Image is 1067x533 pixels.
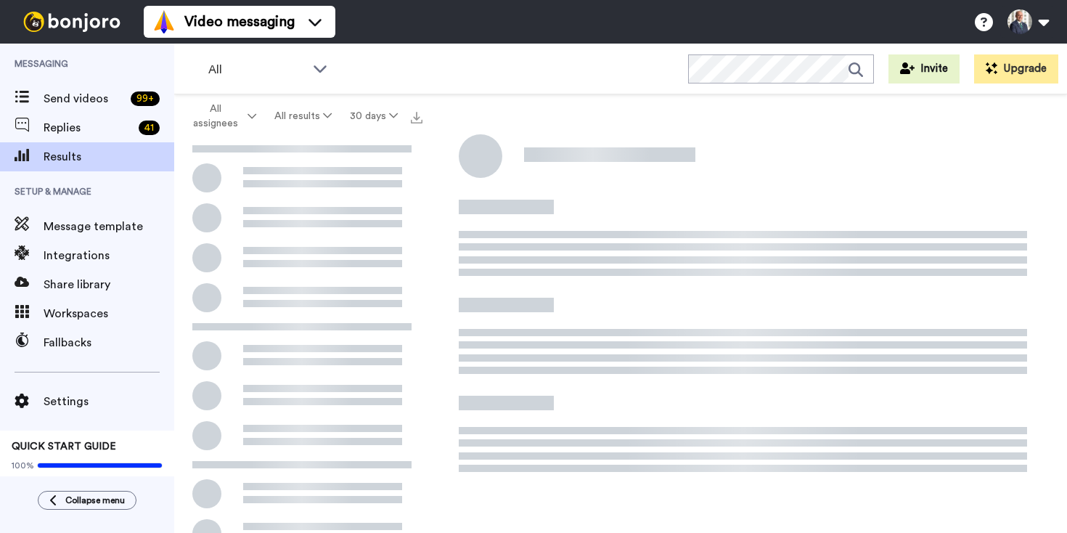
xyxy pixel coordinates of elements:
[44,276,174,293] span: Share library
[177,96,266,137] button: All assignees
[152,10,176,33] img: vm-color.svg
[406,105,427,127] button: Export all results that match these filters now.
[184,12,295,32] span: Video messaging
[411,112,422,123] img: export.svg
[44,305,174,322] span: Workspaces
[139,121,160,135] div: 41
[44,247,174,264] span: Integrations
[44,218,174,235] span: Message template
[44,148,174,166] span: Results
[131,91,160,106] div: 99 +
[17,12,126,32] img: bj-logo-header-white.svg
[208,61,306,78] span: All
[44,90,125,107] span: Send videos
[44,119,133,137] span: Replies
[186,102,245,131] span: All assignees
[340,103,406,129] button: 30 days
[12,442,116,452] span: QUICK START GUIDE
[12,460,34,471] span: 100%
[974,54,1058,84] button: Upgrade
[888,54,960,84] button: Invite
[38,491,136,510] button: Collapse menu
[44,393,174,410] span: Settings
[65,495,125,506] span: Collapse menu
[44,334,174,351] span: Fallbacks
[266,103,341,129] button: All results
